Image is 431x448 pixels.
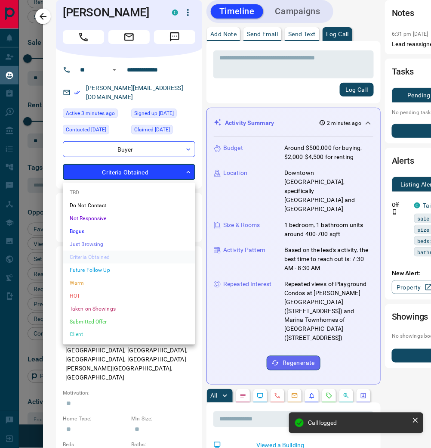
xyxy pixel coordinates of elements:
li: Future Follow Up [63,264,195,277]
div: Call logged [308,420,409,426]
li: Bogus [63,225,195,238]
li: HOT [63,289,195,302]
li: Not Responsive [63,212,195,225]
li: TBD [63,186,195,199]
li: Client [63,328,195,341]
li: Do Not Contact [63,199,195,212]
li: Just Browsing [63,238,195,251]
li: Taken on Showings [63,302,195,315]
li: Warm [63,277,195,289]
li: Submitted Offer [63,315,195,328]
